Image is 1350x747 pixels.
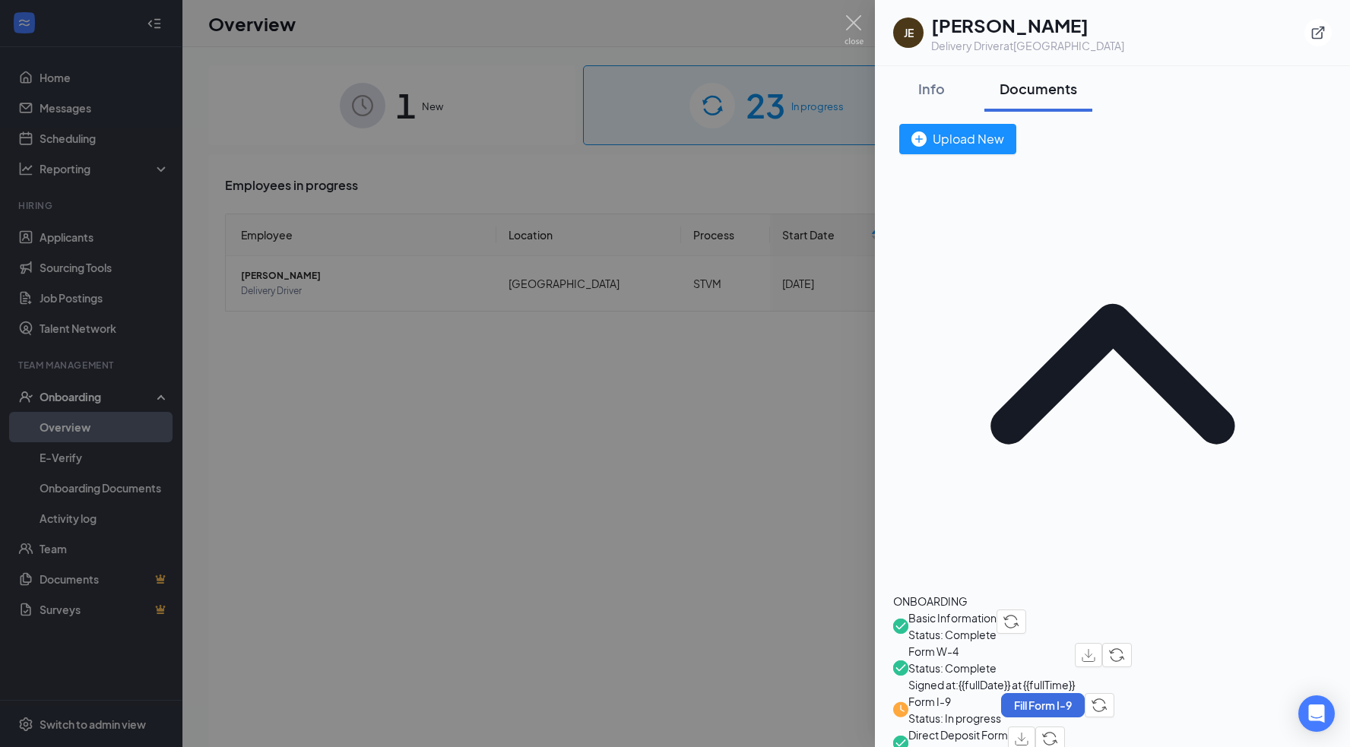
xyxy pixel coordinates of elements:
[1304,19,1332,46] button: ExternalLink
[931,12,1124,38] h1: [PERSON_NAME]
[908,726,1008,743] span: Direct Deposit Form
[1310,25,1326,40] svg: ExternalLink
[908,660,1075,676] span: Status: Complete
[893,154,1332,593] svg: ChevronUp
[908,643,1075,660] span: Form W-4
[904,25,914,40] div: JE
[1298,695,1335,732] div: Open Intercom Messenger
[899,124,1016,154] button: Upload New
[908,676,1075,693] span: Signed at: {{fullDate}} at {{fullTime}}
[908,609,997,626] span: Basic Information
[1000,79,1077,98] div: Documents
[908,626,997,643] span: Status: Complete
[908,693,1001,710] span: Form I-9
[1001,693,1085,717] button: Fill Form I-9
[908,710,1001,726] span: Status: In progress
[931,38,1124,53] div: Delivery Driver at [GEOGRAPHIC_DATA]
[911,129,1004,148] div: Upload New
[908,79,954,98] div: Info
[893,593,1332,609] div: ONBOARDING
